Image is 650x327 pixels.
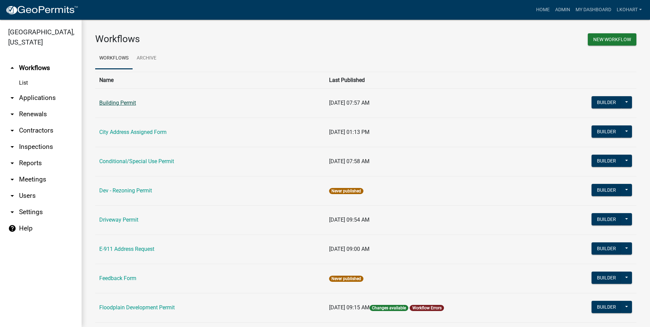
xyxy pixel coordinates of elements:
button: New Workflow [588,33,636,46]
a: Driveway Permit [99,217,138,223]
a: Home [533,3,552,16]
button: Builder [592,184,621,196]
a: E-911 Address Request [99,246,154,252]
button: Builder [592,272,621,284]
i: arrow_drop_down [8,110,16,118]
a: Dev - Rezoning Permit [99,187,152,194]
span: Never published [329,276,363,282]
i: arrow_drop_up [8,64,16,72]
a: Workflow Errors [412,306,442,310]
button: Builder [592,213,621,225]
a: City Address Assigned Form [99,129,167,135]
a: Feedback Form [99,275,136,281]
i: help [8,224,16,233]
h3: Workflows [95,33,361,45]
button: Builder [592,301,621,313]
a: Admin [552,3,573,16]
a: Workflows [95,48,133,69]
i: arrow_drop_down [8,208,16,216]
a: Building Permit [99,100,136,106]
i: arrow_drop_down [8,192,16,200]
span: [DATE] 07:58 AM [329,158,370,165]
span: [DATE] 01:13 PM [329,129,370,135]
i: arrow_drop_down [8,175,16,184]
i: arrow_drop_down [8,94,16,102]
th: Last Published [325,72,547,88]
button: Builder [592,242,621,255]
i: arrow_drop_down [8,126,16,135]
a: My Dashboard [573,3,614,16]
span: [DATE] 07:57 AM [329,100,370,106]
a: Floodplain Development Permit [99,304,175,311]
i: arrow_drop_down [8,143,16,151]
i: arrow_drop_down [8,159,16,167]
button: Builder [592,125,621,138]
span: [DATE] 09:15 AM [329,304,370,311]
span: [DATE] 09:54 AM [329,217,370,223]
a: Conditional/Special Use Permit [99,158,174,165]
a: Archive [133,48,160,69]
th: Name [95,72,325,88]
a: lkohart [614,3,645,16]
span: Changes available [370,305,408,311]
span: [DATE] 09:00 AM [329,246,370,252]
span: Never published [329,188,363,194]
button: Builder [592,96,621,108]
button: Builder [592,155,621,167]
